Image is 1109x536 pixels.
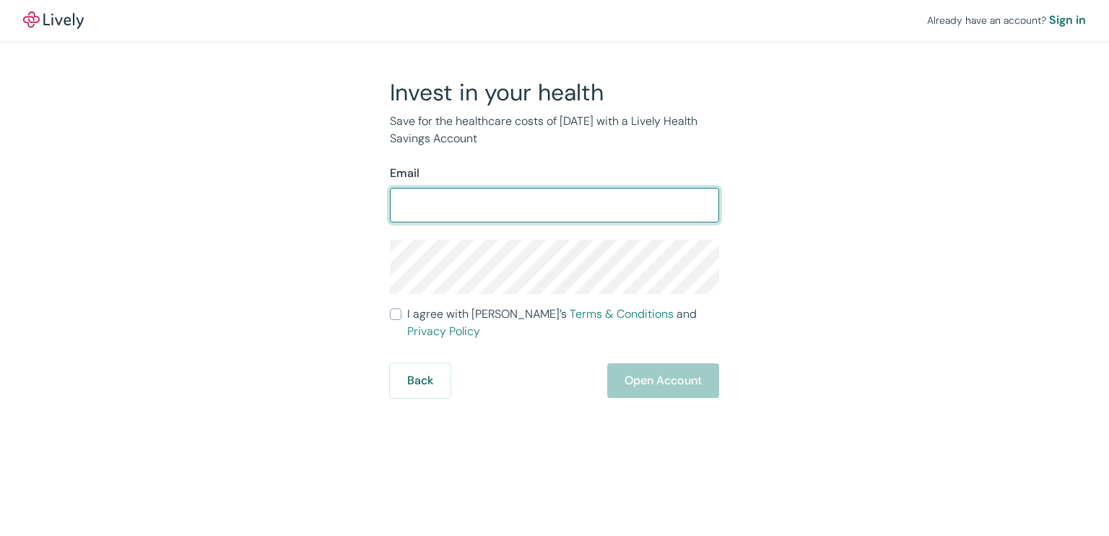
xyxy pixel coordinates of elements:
label: Email [390,165,419,182]
p: Save for the healthcare costs of [DATE] with a Lively Health Savings Account [390,113,719,147]
img: Lively [23,12,84,29]
a: LivelyLively [23,12,84,29]
a: Sign in [1049,12,1086,29]
h2: Invest in your health [390,78,719,107]
button: Back [390,363,451,398]
a: Privacy Policy [407,324,480,339]
div: Already have an account? [927,12,1086,29]
span: I agree with [PERSON_NAME]’s and [407,306,719,340]
a: Terms & Conditions [570,306,674,321]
